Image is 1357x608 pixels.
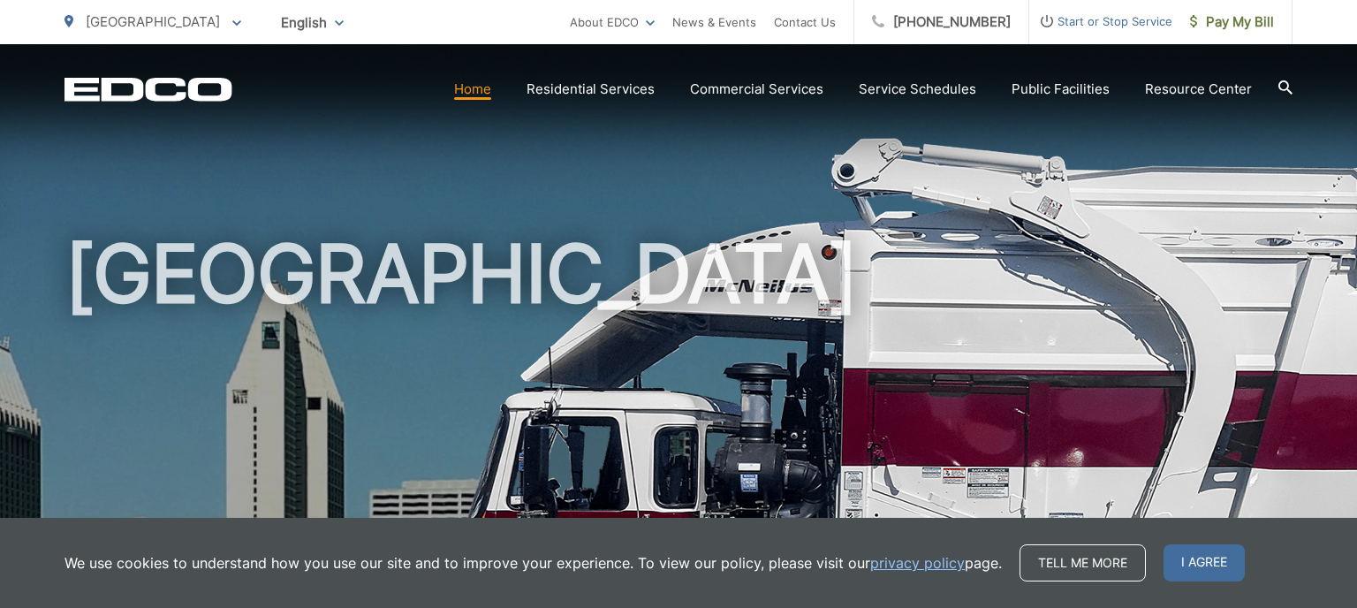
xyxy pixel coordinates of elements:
p: We use cookies to understand how you use our site and to improve your experience. To view our pol... [64,552,1002,574]
a: Service Schedules [859,79,976,100]
a: Contact Us [774,11,836,33]
span: I agree [1164,544,1245,581]
a: Resource Center [1145,79,1252,100]
a: Commercial Services [690,79,823,100]
a: About EDCO [570,11,655,33]
span: [GEOGRAPHIC_DATA] [86,13,220,30]
span: English [268,7,357,38]
a: News & Events [672,11,756,33]
a: Public Facilities [1012,79,1110,100]
a: Home [454,79,491,100]
span: Pay My Bill [1190,11,1274,33]
a: privacy policy [870,552,965,574]
a: EDCD logo. Return to the homepage. [64,77,232,102]
a: Tell me more [1020,544,1146,581]
a: Residential Services [527,79,655,100]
